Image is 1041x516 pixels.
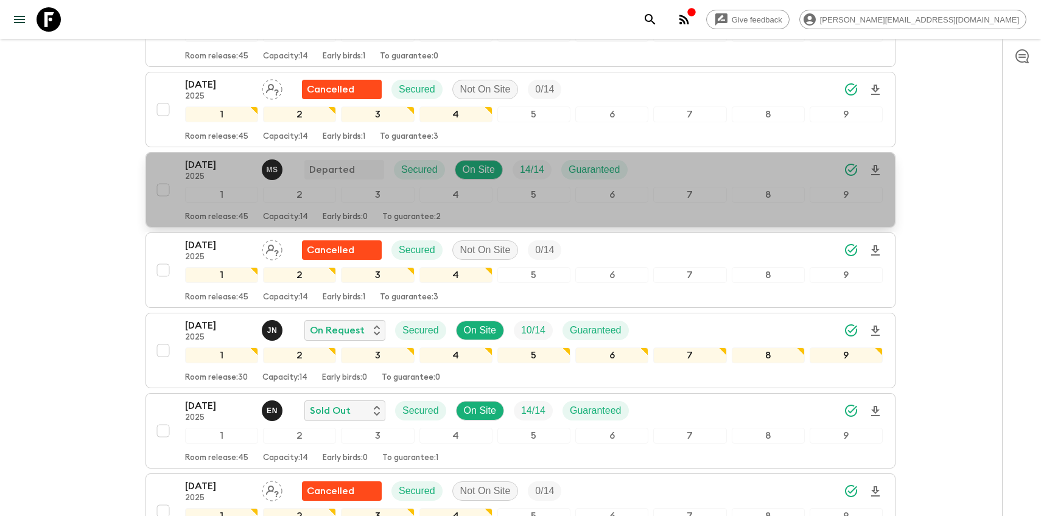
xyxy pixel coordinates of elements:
p: 0 / 14 [535,82,554,97]
p: On Site [464,403,496,418]
p: Early birds: 1 [323,293,365,302]
div: 2 [263,347,336,363]
div: 1 [185,187,258,203]
div: 5 [497,106,570,122]
svg: Synced Successfully [844,403,858,418]
p: 2025 [185,493,252,503]
span: Give feedback [725,15,789,24]
div: Secured [391,240,443,260]
div: 1 [185,428,258,444]
p: Early birds: 1 [323,132,365,142]
button: [DATE]2025Magda SotiriadisDepartedSecuredOn SiteTrip FillGuaranteed123456789Room release:45Capaci... [145,152,896,228]
div: Trip Fill [513,160,552,180]
div: 8 [732,267,805,283]
p: To guarantee: 0 [382,373,440,383]
button: JN [262,320,285,341]
span: Assign pack leader [262,243,282,253]
p: 2025 [185,92,252,102]
div: 9 [810,347,883,363]
div: 2 [263,187,336,203]
div: 2 [263,428,336,444]
p: J N [267,326,278,335]
svg: Download Onboarding [868,484,883,499]
div: Not On Site [452,240,519,260]
div: Trip Fill [528,481,561,501]
button: menu [7,7,32,32]
p: To guarantee: 2 [382,212,441,222]
span: [PERSON_NAME][EMAIL_ADDRESS][DOMAIN_NAME] [813,15,1026,24]
p: Capacity: 14 [262,373,307,383]
p: Guaranteed [570,323,622,338]
p: Guaranteed [570,403,622,418]
div: 7 [653,428,726,444]
div: 1 [185,347,258,363]
div: 9 [810,106,883,122]
p: E N [267,406,278,416]
div: 3 [341,267,414,283]
div: 4 [419,347,492,363]
div: Secured [391,481,443,501]
svg: Download Onboarding [868,404,883,419]
span: Assign pack leader [262,83,282,92]
p: 14 / 14 [521,403,545,418]
div: 4 [419,428,492,444]
p: [DATE] [185,158,252,172]
div: Not On Site [452,481,519,501]
p: Room release: 30 [185,373,248,383]
div: 4 [419,267,492,283]
svg: Download Onboarding [868,243,883,258]
p: To guarantee: 0 [380,52,438,61]
p: Room release: 45 [185,453,248,463]
div: 3 [341,106,414,122]
a: Give feedback [706,10,790,29]
div: 9 [810,428,883,444]
svg: Synced Successfully [844,484,858,498]
p: Secured [402,403,439,418]
div: Secured [391,80,443,99]
div: 9 [810,187,883,203]
p: Room release: 45 [185,212,248,222]
div: 6 [575,347,648,363]
p: Early birds: 0 [323,453,368,463]
div: 7 [653,347,726,363]
p: [DATE] [185,399,252,413]
span: Janita Nurmi [262,324,285,333]
p: Sold Out [310,403,351,418]
div: 6 [575,187,648,203]
div: 8 [732,187,805,203]
p: [DATE] [185,77,252,92]
div: 8 [732,428,805,444]
p: Not On Site [460,82,511,97]
span: Magda Sotiriadis [262,163,285,173]
p: Room release: 45 [185,293,248,302]
div: 7 [653,106,726,122]
button: EN [262,400,285,421]
p: Early birds: 1 [323,52,365,61]
p: Guaranteed [569,162,620,177]
p: Room release: 45 [185,132,248,142]
p: 2025 [185,253,252,262]
div: On Site [456,321,504,340]
div: 1 [185,106,258,122]
span: Estel Nikolaidi [262,404,285,414]
div: 5 [497,267,570,283]
div: 3 [341,347,414,363]
button: search adventures [638,7,662,32]
svg: Download Onboarding [868,324,883,338]
span: Assign pack leader [262,484,282,494]
p: Departed [309,162,355,177]
div: 5 [497,347,570,363]
p: Cancelled [307,484,354,498]
div: 6 [575,267,648,283]
p: Secured [401,162,438,177]
p: To guarantee: 3 [380,132,438,142]
div: Flash Pack cancellation [302,240,382,260]
p: [DATE] [185,238,252,253]
div: 8 [732,106,805,122]
p: Secured [399,484,435,498]
div: Secured [394,160,445,180]
button: [DATE]2025Assign pack leaderFlash Pack cancellationSecuredNot On SiteTrip Fill123456789Room relea... [145,72,896,147]
div: Trip Fill [514,401,553,420]
p: Capacity: 14 [263,293,308,302]
div: 2 [263,267,336,283]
